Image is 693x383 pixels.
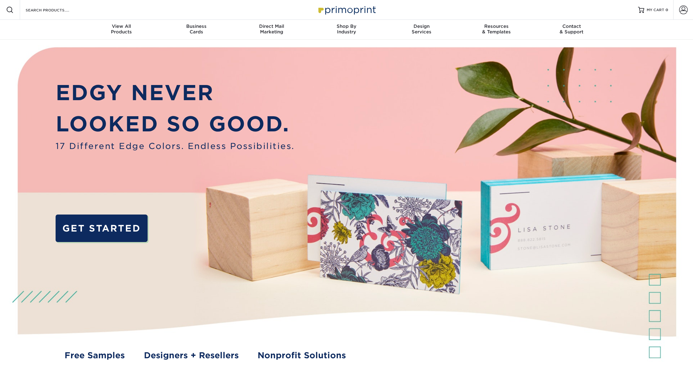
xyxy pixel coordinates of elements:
span: Direct Mail [234,23,309,29]
span: Contact [534,23,609,29]
a: Shop ByIndustry [309,20,384,40]
div: Marketing [234,23,309,35]
a: Designers + Resellers [144,349,239,361]
span: 17 Different Edge Colors. Endless Possibilities. [56,140,295,152]
a: GET STARTED [56,215,148,242]
div: Products [84,23,159,35]
img: Primoprint [316,3,377,16]
div: Cards [159,23,234,35]
a: Nonprofit Solutions [258,349,346,361]
p: LOOKED SO GOOD. [56,109,295,140]
a: Free Samples [65,349,125,361]
span: 0 [666,8,668,12]
div: & Support [534,23,609,35]
a: Resources& Templates [459,20,534,40]
a: DesignServices [384,20,459,40]
div: Services [384,23,459,35]
span: MY CART [647,7,664,13]
div: Industry [309,23,384,35]
span: Resources [459,23,534,29]
span: View All [84,23,159,29]
span: Business [159,23,234,29]
a: Direct MailMarketing [234,20,309,40]
span: Shop By [309,23,384,29]
div: & Templates [459,23,534,35]
span: Design [384,23,459,29]
a: BusinessCards [159,20,234,40]
a: View AllProducts [84,20,159,40]
p: EDGY NEVER [56,77,295,109]
input: SEARCH PRODUCTS..... [25,6,85,14]
a: Contact& Support [534,20,609,40]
